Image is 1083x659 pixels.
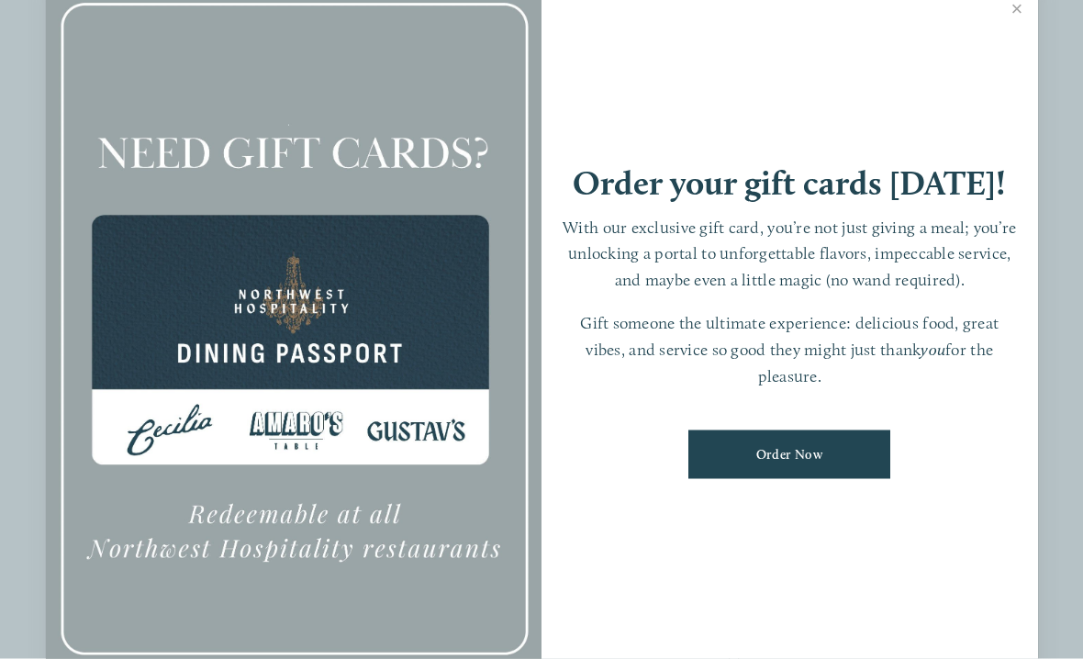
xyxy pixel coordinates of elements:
[560,310,1020,389] p: Gift someone the ultimate experience: delicious food, great vibes, and service so good they might...
[573,166,1006,200] h1: Order your gift cards [DATE]!
[560,215,1020,294] p: With our exclusive gift card, you’re not just giving a meal; you’re unlocking a portal to unforge...
[688,430,890,479] a: Order Now
[921,340,945,359] em: you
